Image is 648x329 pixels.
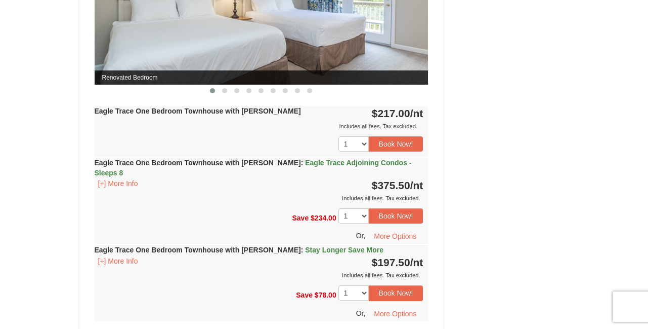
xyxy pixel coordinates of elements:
[410,179,423,191] span: /nt
[95,270,423,280] div: Includes all fees. Tax excluded.
[410,257,423,268] span: /nt
[369,208,423,224] button: Book Now!
[95,70,428,85] span: Renovated Bedroom
[301,159,304,167] span: :
[301,246,304,254] span: :
[410,107,423,119] span: /nt
[95,107,301,115] strong: Eagle Trace One Bedroom Townhouse with [PERSON_NAME]
[369,285,423,301] button: Book Now!
[95,121,423,131] div: Includes all fees. Tax excluded.
[369,136,423,152] button: Book Now!
[367,229,423,244] button: More Options
[95,159,412,177] strong: Eagle Trace One Bedroom Townhouse with [PERSON_NAME]
[372,179,410,191] span: $375.50
[292,214,309,222] span: Save
[372,107,423,119] strong: $217.00
[356,309,366,317] span: Or,
[95,178,142,189] button: [+] More Info
[95,193,423,203] div: Includes all fees. Tax excluded.
[372,257,410,268] span: $197.50
[95,255,142,267] button: [+] More Info
[305,246,383,254] span: Stay Longer Save More
[315,291,336,299] span: $78.00
[311,214,336,222] span: $234.00
[356,232,366,240] span: Or,
[95,159,412,177] span: Eagle Trace Adjoining Condos - Sleeps 8
[296,291,313,299] span: Save
[367,306,423,321] button: More Options
[95,246,384,254] strong: Eagle Trace One Bedroom Townhouse with [PERSON_NAME]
